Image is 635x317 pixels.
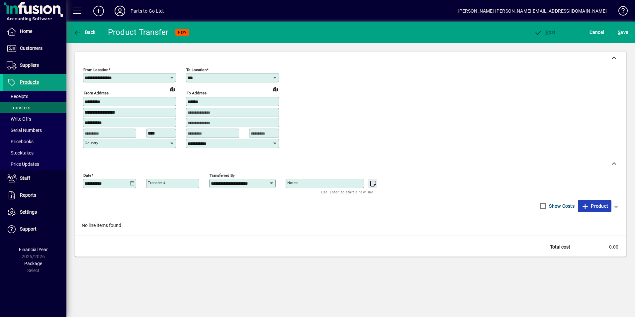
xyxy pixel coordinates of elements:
[3,23,66,40] a: Home
[7,139,34,144] span: Pricebooks
[534,30,556,35] span: ost
[7,116,31,122] span: Write Offs
[7,94,28,99] span: Receipts
[546,30,549,35] span: P
[578,200,611,212] button: Product
[73,30,96,35] span: Back
[321,188,373,196] mat-hint: Use 'Enter' to start a new line
[616,26,630,38] button: Save
[618,27,628,38] span: ave
[20,226,37,232] span: Support
[588,26,606,38] button: Cancel
[3,57,66,74] a: Suppliers
[148,180,165,185] mat-label: Transfer #
[7,161,39,167] span: Price Updates
[109,5,131,17] button: Profile
[548,203,575,209] label: Show Costs
[20,79,39,85] span: Products
[3,136,66,147] a: Pricebooks
[3,102,66,113] a: Transfers
[75,215,626,236] div: No line items found
[19,247,48,252] span: Financial Year
[3,40,66,57] a: Customers
[3,113,66,125] a: Write Offs
[210,173,234,177] mat-label: Transferred by
[131,6,164,16] div: Parts to Go Ltd.
[178,30,186,35] span: NEW
[7,105,30,110] span: Transfers
[458,6,607,16] div: [PERSON_NAME] [PERSON_NAME][EMAIL_ADDRESS][DOMAIN_NAME]
[587,243,626,251] td: 0.00
[88,5,109,17] button: Add
[7,150,34,156] span: Stocktakes
[581,201,608,211] span: Product
[167,84,178,94] a: View on map
[3,204,66,221] a: Settings
[108,27,169,38] div: Product Transfer
[3,158,66,170] a: Price Updates
[20,46,43,51] span: Customers
[20,29,32,34] span: Home
[3,187,66,204] a: Reports
[83,67,108,72] mat-label: From location
[20,175,30,181] span: Staff
[85,141,98,145] mat-label: Country
[7,128,42,133] span: Serial Numbers
[3,221,66,238] a: Support
[186,67,207,72] mat-label: To location
[3,147,66,158] a: Stocktakes
[20,209,37,215] span: Settings
[270,84,281,94] a: View on map
[613,1,627,23] a: Knowledge Base
[83,173,91,177] mat-label: Date
[66,26,103,38] app-page-header-button: Back
[618,30,620,35] span: S
[287,180,298,185] mat-label: Notes
[20,192,36,198] span: Reports
[24,261,42,266] span: Package
[20,62,39,68] span: Suppliers
[590,27,604,38] span: Cancel
[547,243,587,251] td: Total cost
[72,26,97,38] button: Back
[3,125,66,136] a: Serial Numbers
[532,26,557,38] button: Post
[3,91,66,102] a: Receipts
[3,170,66,187] a: Staff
